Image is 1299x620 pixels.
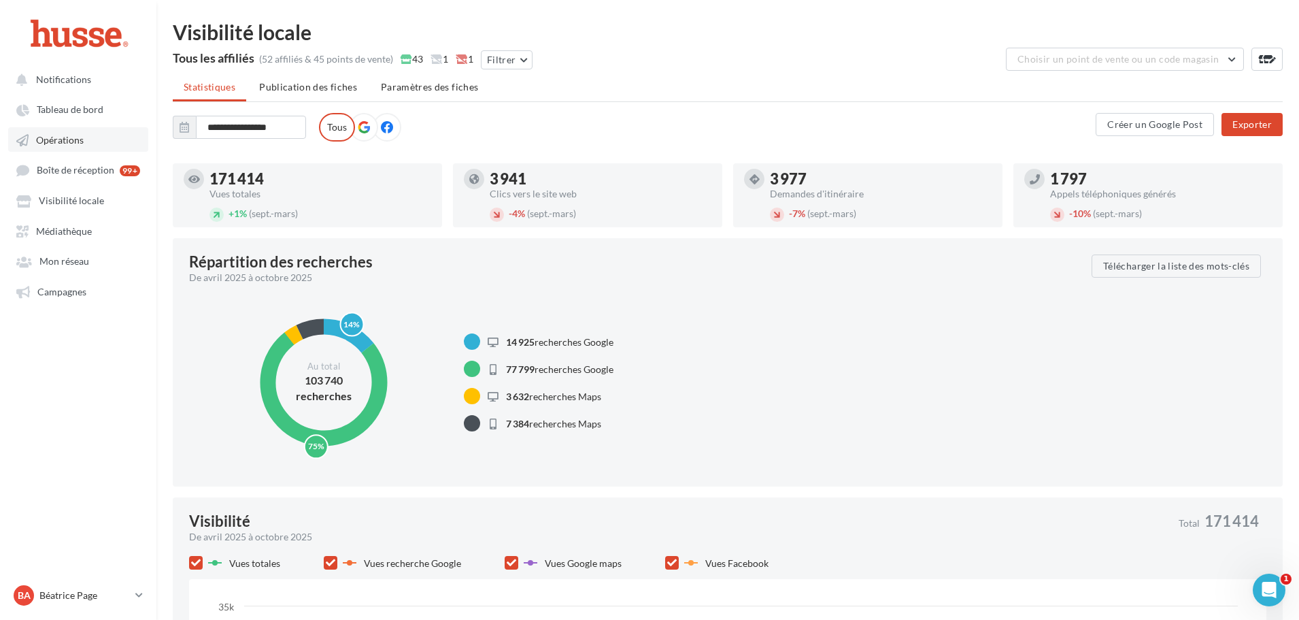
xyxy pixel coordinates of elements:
[401,52,423,66] span: 43
[229,208,247,219] span: 1%
[189,271,1081,284] div: De avril 2025 à octobre 2025
[1017,53,1219,65] span: Choisir un point de vente ou un code magasin
[527,208,576,219] span: (sept.-mars)
[36,134,84,146] span: Opérations
[249,208,298,219] span: (sept.-mars)
[431,52,448,66] span: 1
[189,514,250,529] div: Visibilité
[319,113,355,142] label: Tous
[8,248,148,273] a: Mon réseau
[364,557,461,569] span: Vues recherche Google
[259,81,357,93] span: Publication des fiches
[506,391,601,402] span: recherches Maps
[218,601,235,613] text: 35k
[770,172,992,186] div: 3 977
[1221,113,1283,136] button: Exporter
[705,557,769,569] span: Vues Facebook
[259,52,393,66] div: (52 affiliés & 45 points de vente)
[1281,574,1292,585] span: 1
[39,256,89,267] span: Mon réseau
[1069,208,1091,219] span: 10%
[209,172,431,186] div: 171 414
[11,583,146,608] a: Ba Béatrice Page
[456,52,473,66] span: 1
[189,530,1168,544] div: De avril 2025 à octobre 2025
[770,189,992,199] div: Demandes d'itinéraire
[506,418,529,429] span: 7 384
[506,363,613,375] span: recherches Google
[36,225,92,237] span: Médiathèque
[545,557,622,569] span: Vues Google maps
[36,74,91,85] span: Notifications
[1092,255,1261,278] button: Télécharger la liste des mots-clés
[8,279,148,304] a: Campagnes
[481,50,533,69] button: Filtrer
[506,336,613,348] span: recherches Google
[120,165,140,176] div: 99+
[39,195,104,207] span: Visibilité locale
[381,81,478,93] span: Paramètres des fiches
[173,22,1283,42] div: Visibilité locale
[8,127,148,152] a: Opérations
[8,157,148,182] a: Boîte de réception 99+
[18,589,31,602] span: Ba
[490,189,711,199] div: Clics vers le site web
[37,165,114,176] span: Boîte de réception
[1093,208,1142,219] span: (sept.-mars)
[229,557,280,569] span: Vues totales
[1179,519,1200,528] span: Total
[39,589,130,602] p: Béatrice Page
[189,255,373,270] div: Répartition des recherches
[8,188,148,212] a: Visibilité locale
[8,67,143,91] button: Notifications
[1253,574,1285,606] iframe: Intercom live chat
[1204,514,1259,529] span: 171 414
[8,218,148,243] a: Médiathèque
[1050,189,1272,199] div: Appels téléphoniques générés
[209,189,431,199] div: Vues totales
[37,104,103,116] span: Tableau de bord
[229,208,234,219] span: +
[37,286,86,297] span: Campagnes
[506,363,535,375] span: 77 799
[807,208,856,219] span: (sept.-mars)
[509,208,512,219] span: -
[1050,172,1272,186] div: 1 797
[789,208,792,219] span: -
[1096,113,1214,136] button: Créer un Google Post
[789,208,805,219] span: 7%
[506,418,601,429] span: recherches Maps
[509,208,525,219] span: 4%
[506,391,529,402] span: 3 632
[1006,48,1244,71] button: Choisir un point de vente ou un code magasin
[173,52,254,64] div: Tous les affiliés
[1069,208,1073,219] span: -
[490,172,711,186] div: 3 941
[506,336,535,348] span: 14 925
[8,97,148,121] a: Tableau de bord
